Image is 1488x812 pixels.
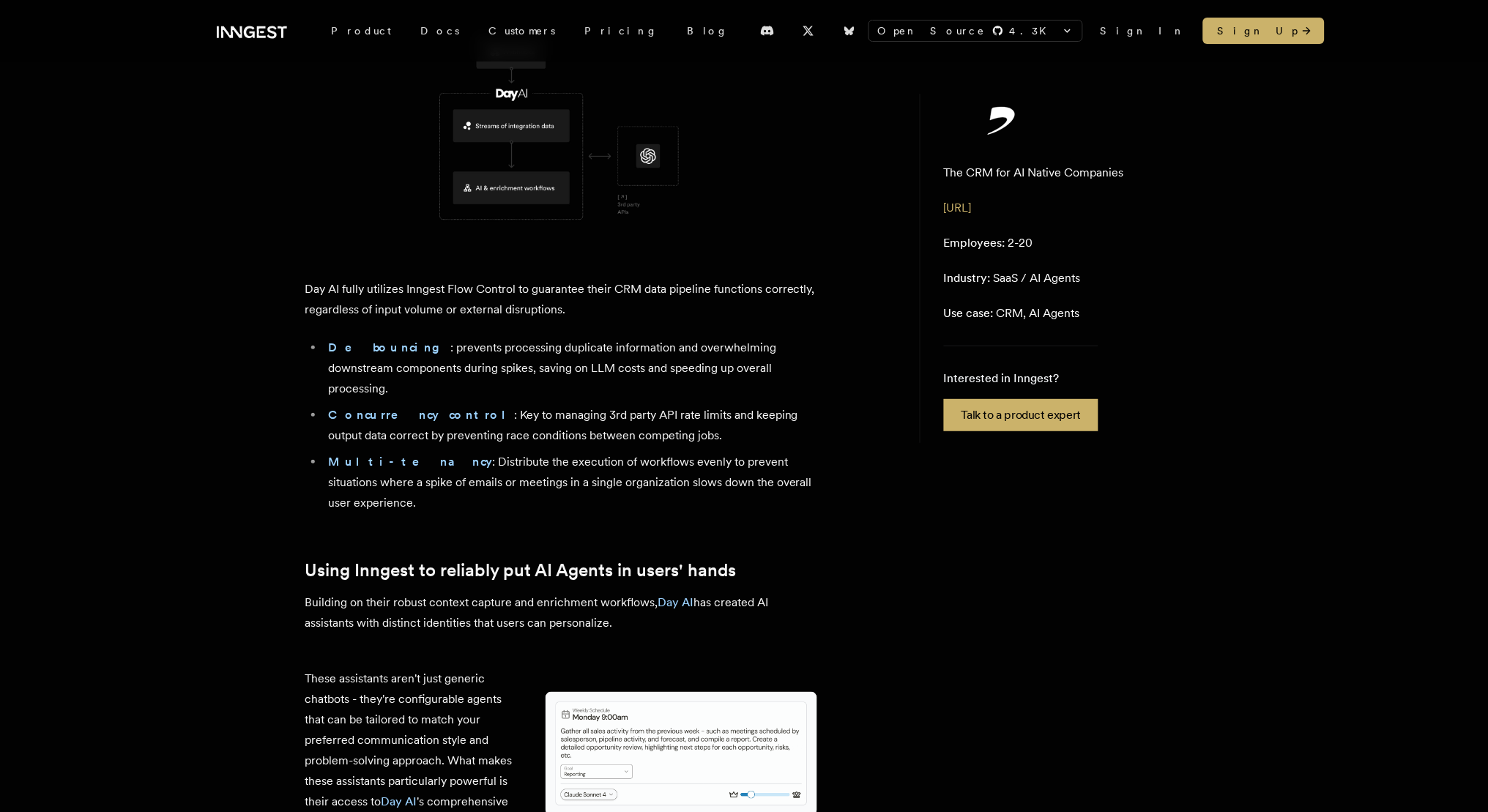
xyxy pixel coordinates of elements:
[672,18,743,44] a: Blog
[878,23,986,38] span: Open Source
[658,595,693,609] a: Day AI
[324,452,817,513] li: : Distribute the execution of workflows evenly to prevent situations where a spike of emails or m...
[1010,23,1056,38] span: 4.3 K
[792,19,825,42] a: X
[1203,18,1325,44] a: Sign Up
[328,340,450,354] a: Debouncing
[944,236,1005,250] span: Employees:
[944,105,1061,135] img: Day AI's logo
[316,18,406,44] div: Product
[944,201,972,215] a: [URL]
[944,399,1098,431] a: Talk to a product expert
[944,370,1098,387] p: Interested in Inngest?
[944,269,1081,287] p: SaaS / AI Agents
[944,234,1033,252] p: 2-20
[944,271,991,285] span: Industry:
[570,18,672,44] a: Pricing
[474,18,570,44] a: Customers
[751,19,784,42] a: Discord
[406,18,474,44] a: Docs
[305,592,817,633] p: Building on their robust context capture and enrichment workflows, has created AI assistants with...
[305,279,817,320] p: Day AI fully utilizes Inngest Flow Control to guarantee their CRM data pipeline functions correct...
[328,408,514,422] a: Concurrency control
[381,794,417,808] a: Day AI
[324,405,817,446] li: : Key to managing 3rd party API rate limits and keeping output data correct by preventing race co...
[944,306,994,320] span: Use case:
[944,164,1124,182] p: The CRM for AI Native Companies
[944,305,1080,322] p: CRM, AI Agents
[1101,23,1186,38] a: Sign In
[324,338,817,399] li: : prevents processing duplicate information and overwhelming downstream components during spikes,...
[305,560,736,581] a: Using Inngest to reliably put AI Agents in users' hands
[833,19,866,42] a: Bluesky
[328,455,492,469] a: Multi-tenancy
